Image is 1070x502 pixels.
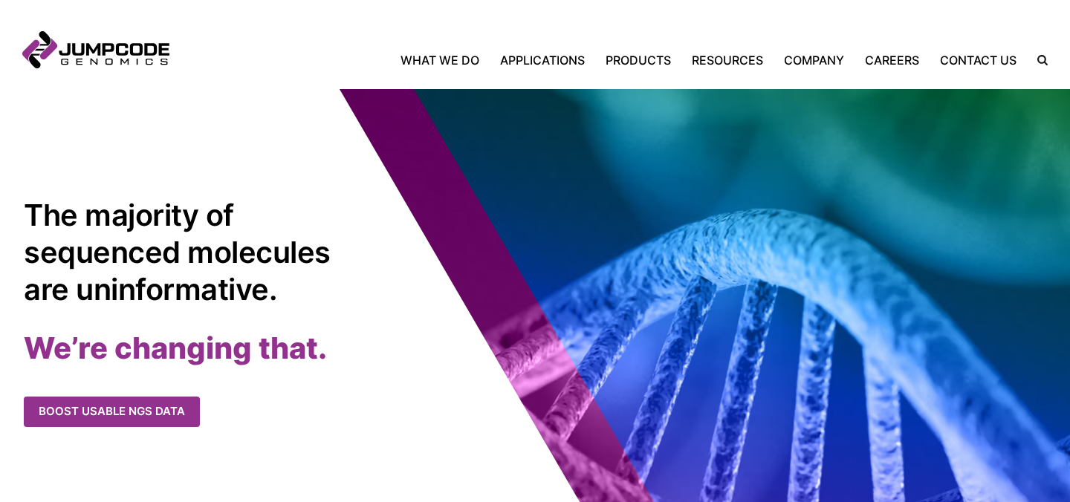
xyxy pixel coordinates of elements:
a: Careers [855,51,930,69]
a: Applications [490,51,595,69]
h2: We’re changing that. [24,330,559,367]
label: Search the site. [1027,55,1048,65]
h1: The majority of sequenced molecules are uninformative. [24,197,340,307]
a: Company [774,51,855,69]
a: Resources [681,51,774,69]
a: Boost usable NGS data [24,397,200,427]
nav: Primary Navigation [169,51,1027,69]
a: Contact Us [930,51,1027,69]
a: Products [595,51,681,69]
a: What We Do [401,51,490,69]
